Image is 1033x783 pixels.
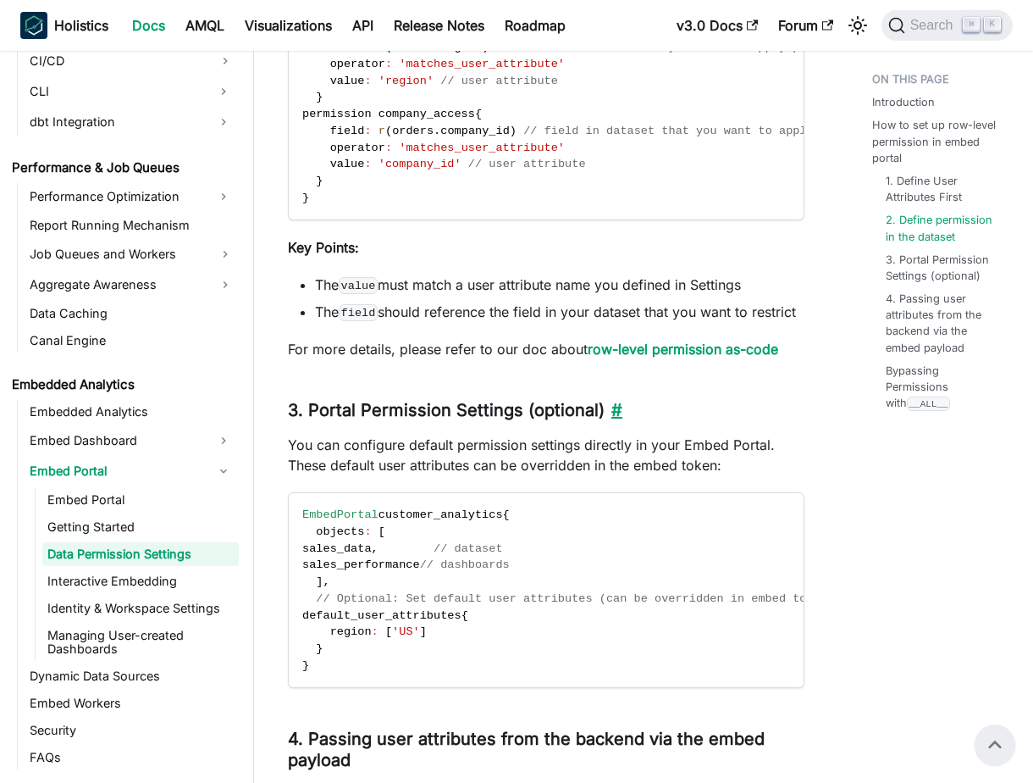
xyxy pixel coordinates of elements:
[872,94,935,110] a: Introduction
[330,142,385,154] span: operator
[302,108,475,120] span: permission company_access
[420,625,427,638] span: ]
[288,435,804,475] p: You can configure default permission settings directly in your Embed Portal. These default user a...
[330,58,385,70] span: operator
[288,239,359,256] strong: Key Points:
[886,212,999,244] a: 2. Define permission in the dataset
[25,719,239,742] a: Security
[886,363,999,412] a: Bypassing Permissions with__ALL__
[434,542,503,555] span: // dataset
[208,78,239,105] button: Expand sidebar category 'CLI'
[886,252,999,284] a: 3. Portal Permission Settings (optional)
[385,142,392,154] span: :
[316,91,323,103] span: }
[25,78,208,105] a: CLI
[399,58,565,70] span: 'matches_user_attribute'
[378,158,461,170] span: 'company_id'
[316,592,834,605] span: // Optional: Set default user attributes (can be overridden in embed token)
[434,125,440,137] span: .
[330,75,365,87] span: value
[330,158,365,170] span: value
[364,125,371,137] span: :
[364,75,371,87] span: :
[475,108,482,120] span: {
[364,525,371,538] span: :
[378,525,385,538] span: [
[342,12,384,39] a: API
[54,15,108,36] b: Holistics
[392,625,420,638] span: 'US'
[288,339,804,359] p: For more details, please refer to our doc about
[372,625,378,638] span: :
[25,108,208,136] a: dbt Integration
[208,458,239,485] button: Collapse sidebar category 'Embed Portal'
[302,609,461,622] span: default_user_attributes
[392,125,434,137] span: orders
[288,400,804,421] h3: 3. Portal Permission Settings (optional)
[984,17,1001,32] kbd: K
[302,542,372,555] span: sales_data
[7,373,239,397] a: Embedded Analytics
[975,725,1015,765] button: Scroll back to top
[378,508,503,521] span: customer_analytics
[315,275,804,295] li: The must match a user attribute name you defined in Settings
[385,58,392,70] span: :
[25,458,208,485] a: Embed Portal
[372,542,378,555] span: ,
[316,525,364,538] span: objects
[364,158,371,170] span: :
[25,400,239,424] a: Embedded Analytics
[42,515,239,539] a: Getting Started
[330,625,372,638] span: region
[25,47,239,75] a: CI/CD
[315,302,804,322] li: The should reference the field in your dataset that you want to restrict
[25,664,239,688] a: Dynamic Data Sources
[523,125,889,137] span: // field in dataset that you want to apply permission
[323,575,330,588] span: ,
[963,17,980,32] kbd: ⌘
[461,609,468,622] span: {
[302,659,309,672] span: }
[42,569,239,593] a: Interactive Embedding
[905,18,964,33] span: Search
[440,75,558,87] span: // user attribute
[25,691,239,715] a: Embed Workers
[339,304,378,321] code: field
[25,183,208,210] a: Performance Optimization
[25,302,239,325] a: Data Caching
[25,214,239,237] a: Report Running Mechanism
[907,397,950,411] code: __ALL__
[288,729,804,771] h3: 4. Passing user attributes from the backend via the embed payload
[20,12,108,39] a: HolisticsHolistics
[25,746,239,769] a: FAQs
[420,558,510,571] span: // dashboards
[20,12,47,39] img: Holistics
[208,108,239,136] button: Expand sidebar category 'dbt Integration'
[42,597,239,620] a: Identity & Workspace Settings
[25,427,208,454] a: Embed Dashboard
[339,277,378,294] code: value
[25,329,239,353] a: Canal Engine
[768,12,843,39] a: Forum
[7,156,239,180] a: Performance & Job Queues
[605,400,622,420] a: Direct link to 3. Portal Permission Settings (optional)
[588,341,778,358] a: row-level permission as-code
[384,12,494,39] a: Release Notes
[872,117,1006,166] a: How to set up row-level permission in embed portal
[25,271,239,298] a: Aggregate Awareness
[316,642,323,655] span: }
[302,508,378,521] span: EmbedPortal
[503,508,510,521] span: {
[42,488,239,512] a: Embed Portal
[666,12,768,39] a: v3.0 Docs
[378,125,385,137] span: r
[208,427,239,454] button: Expand sidebar category 'Embed Dashboard'
[316,175,323,187] span: }
[494,12,576,39] a: Roadmap
[316,575,323,588] span: ]
[122,12,175,39] a: Docs
[440,125,510,137] span: company_id
[302,192,309,204] span: }
[385,125,392,137] span: (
